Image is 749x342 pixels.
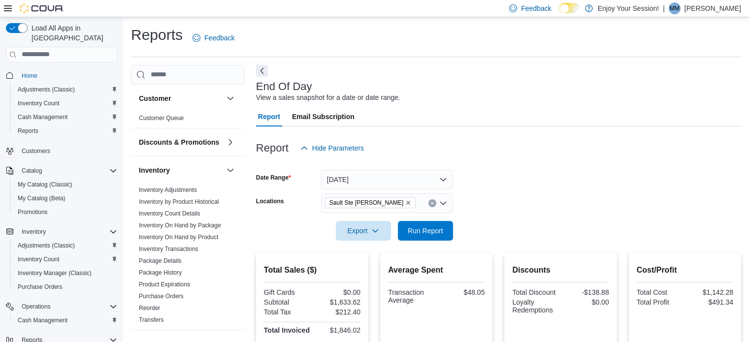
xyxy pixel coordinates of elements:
[14,192,117,204] span: My Catalog (Beta)
[14,111,71,123] a: Cash Management
[14,84,79,95] a: Adjustments (Classic)
[14,253,64,265] a: Inventory Count
[14,240,79,251] a: Adjustments (Classic)
[18,242,75,249] span: Adjustments (Classic)
[10,280,121,294] button: Purchase Orders
[438,288,485,296] div: $48.05
[18,269,92,277] span: Inventory Manager (Classic)
[405,200,411,206] button: Remove Sault Ste Marie from selection in this group
[10,313,121,327] button: Cash Management
[139,93,171,103] h3: Customer
[329,198,404,208] span: Sault Ste [PERSON_NAME]
[18,301,55,312] button: Operations
[264,288,310,296] div: Gift Cards
[18,86,75,93] span: Adjustments (Classic)
[336,221,391,241] button: Export
[225,136,236,148] button: Discounts & Promotions
[14,97,117,109] span: Inventory Count
[439,199,447,207] button: Open list of options
[189,28,238,48] a: Feedback
[139,292,184,300] span: Purchase Orders
[314,326,360,334] div: $1,846.02
[139,316,163,324] span: Transfers
[14,111,117,123] span: Cash Management
[258,107,280,126] span: Report
[139,210,200,217] a: Inventory Count Details
[139,93,223,103] button: Customer
[663,2,665,14] p: |
[18,316,67,324] span: Cash Management
[325,197,416,208] span: Sault Ste Marie
[18,226,117,238] span: Inventory
[264,264,360,276] h2: Total Sales ($)
[10,266,121,280] button: Inventory Manager (Classic)
[18,113,67,121] span: Cash Management
[408,226,443,236] span: Run Report
[256,81,312,93] h3: End Of Day
[14,281,117,293] span: Purchase Orders
[28,23,117,43] span: Load All Apps in [GEOGRAPHIC_DATA]
[314,298,360,306] div: $1,633.62
[14,267,117,279] span: Inventory Manager (Classic)
[10,83,121,96] button: Adjustments (Classic)
[256,65,268,77] button: Next
[18,99,60,107] span: Inventory Count
[139,165,170,175] h3: Inventory
[14,84,117,95] span: Adjustments (Classic)
[139,257,182,264] a: Package Details
[22,72,37,80] span: Home
[10,124,121,138] button: Reports
[139,269,182,276] a: Package History
[18,181,72,188] span: My Catalog (Classic)
[637,288,683,296] div: Total Cost
[139,115,184,122] a: Customer Queue
[20,3,64,13] img: Cova
[18,208,48,216] span: Promotions
[10,252,121,266] button: Inventory Count
[670,2,680,14] span: MM
[225,164,236,176] button: Inventory
[14,314,71,326] a: Cash Management
[10,205,121,219] button: Promotions
[139,210,200,218] span: Inventory Count Details
[10,96,121,110] button: Inventory Count
[14,314,117,326] span: Cash Management
[139,245,198,253] span: Inventory Transactions
[264,308,310,316] div: Total Tax
[18,127,38,135] span: Reports
[22,228,46,236] span: Inventory
[139,198,219,206] span: Inventory by Product Historical
[512,298,558,314] div: Loyalty Redemptions
[22,167,42,175] span: Catalog
[139,257,182,265] span: Package Details
[18,301,117,312] span: Operations
[637,298,683,306] div: Total Profit
[18,194,65,202] span: My Catalog (Beta)
[314,308,360,316] div: $212.40
[14,125,42,137] a: Reports
[139,137,219,147] h3: Discounts & Promotions
[559,3,580,13] input: Dark Mode
[256,174,291,182] label: Date Range
[14,240,117,251] span: Adjustments (Classic)
[131,112,244,128] div: Customer
[312,143,364,153] span: Hide Parameters
[14,253,117,265] span: Inventory Count
[139,280,190,288] span: Product Expirations
[18,69,117,82] span: Home
[10,239,121,252] button: Adjustments (Classic)
[264,298,310,306] div: Subtotal
[139,293,184,300] a: Purchase Orders
[14,179,76,190] a: My Catalog (Classic)
[314,288,360,296] div: $0.00
[14,267,96,279] a: Inventory Manager (Classic)
[139,305,160,311] a: Reorder
[321,170,453,189] button: [DATE]
[637,264,733,276] h2: Cost/Profit
[139,234,218,241] a: Inventory On Hand by Product
[18,255,60,263] span: Inventory Count
[18,145,117,157] span: Customers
